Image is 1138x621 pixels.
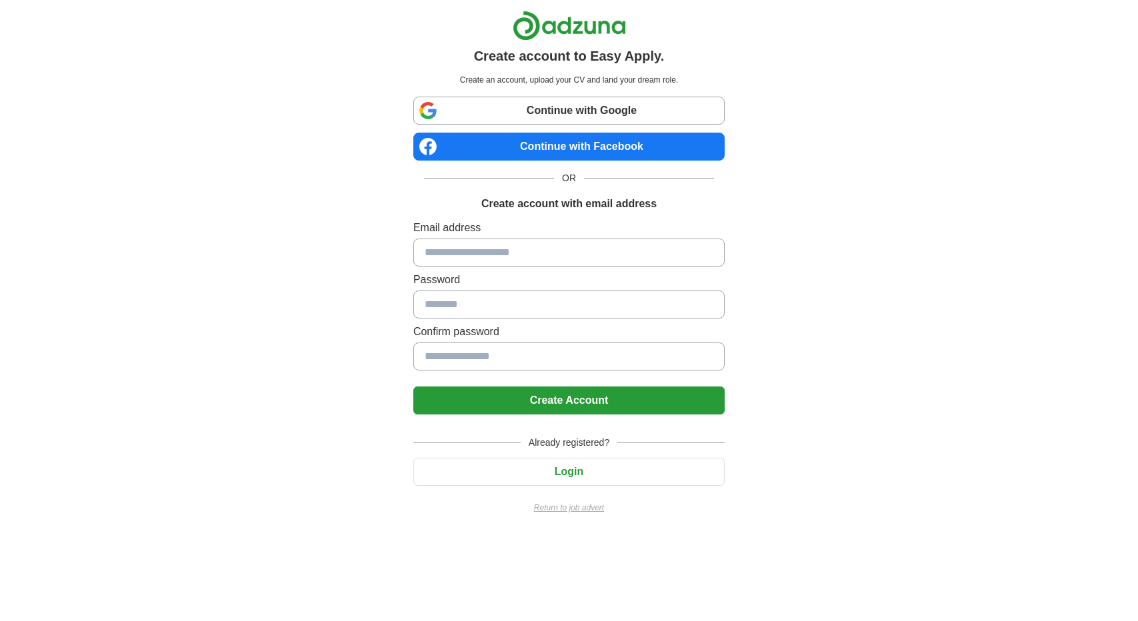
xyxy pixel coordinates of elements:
a: Continue with Facebook [413,133,725,161]
label: Confirm password [413,324,725,340]
h1: Create account to Easy Apply. [474,46,665,66]
h1: Create account with email address [481,196,657,212]
label: Password [413,272,725,288]
span: OR [554,171,584,185]
button: Login [413,458,725,486]
p: Create an account, upload your CV and land your dream role. [416,74,722,86]
a: Login [413,466,725,477]
img: Adzuna logo [513,11,626,41]
button: Create Account [413,386,725,414]
a: Continue with Google [413,97,725,125]
label: Email address [413,220,725,236]
a: Return to job advert [413,502,725,514]
span: Already registered? [521,436,617,450]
